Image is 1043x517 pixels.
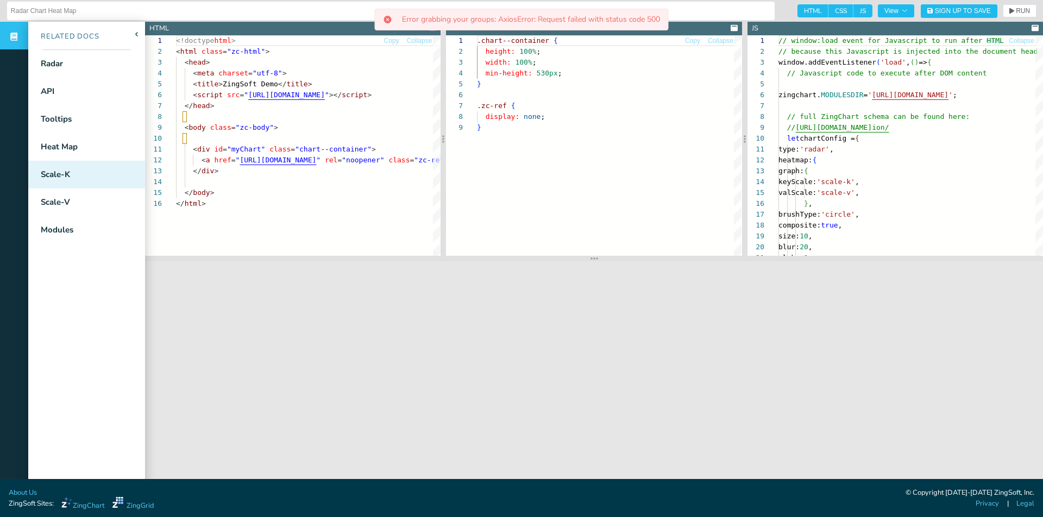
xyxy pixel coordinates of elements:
div: 11 [747,144,764,155]
span: | [1007,499,1009,509]
span: // because this Javascript is injected into the do [778,47,991,55]
span: { [855,134,859,142]
span: 'scale-k' [816,178,854,186]
span: ' [868,91,872,99]
span: size: [778,232,800,240]
span: View [884,8,908,14]
span: </ [193,167,202,175]
span: ></ [329,91,342,99]
span: body [189,123,205,131]
div: 2 [747,46,764,57]
button: RUN [1003,4,1036,17]
div: Tooltips [41,113,72,125]
a: Privacy [976,499,999,509]
div: 12 [747,155,764,166]
span: Collapse [407,37,432,44]
span: 20 [800,243,808,251]
span: ( [876,58,881,66]
span: > [308,80,312,88]
span: html [185,199,202,207]
div: Related Docs [28,31,99,42]
span: [URL][DOMAIN_NAME] [240,156,316,164]
span: head [193,102,210,110]
span: 'scale-v' [816,188,854,197]
button: Collapse [1008,36,1035,46]
div: 9 [145,122,162,133]
span: > [367,91,372,99]
span: = [410,156,414,164]
span: "myChart" [227,145,265,153]
span: = [240,91,244,99]
span: graph: [778,167,804,175]
div: 10 [145,133,162,144]
span: </ [185,188,193,197]
div: Scale-V [41,196,70,209]
span: 100% [520,47,537,55]
div: Scale-K [41,168,70,181]
span: chartConfig = [800,134,855,142]
div: API [41,85,54,98]
div: 7 [446,100,463,111]
span: = [223,145,227,153]
span: ion/ [872,123,889,131]
span: [URL][DOMAIN_NAME] [795,123,872,131]
span: class [202,47,223,55]
span: head [189,58,205,66]
div: 3 [145,57,162,68]
div: 21 [747,253,764,263]
span: true [821,221,838,229]
span: > [202,199,206,207]
span: // window:load event for Javascript to run after H [778,36,991,45]
span: Copy [685,37,700,44]
span: // full ZingChart schema can be found here: [787,112,970,121]
button: Copy [384,36,400,46]
span: } [477,80,481,88]
span: < [193,145,197,153]
span: 100% [516,58,532,66]
div: 1 [446,35,463,46]
button: Collapse [406,36,433,46]
div: 4 [145,68,162,79]
span: script [342,91,367,99]
span: type: [778,145,800,153]
div: JS [752,23,758,34]
span: CSS [828,4,853,17]
span: "utf-8" [253,69,282,77]
span: Sign Up to Save [935,8,991,14]
div: 15 [747,187,764,198]
span: meta [197,69,214,77]
button: Sign Up to Save [921,4,997,18]
span: class [388,156,410,164]
div: 8 [446,111,463,122]
span: > [210,102,215,110]
span: { [804,167,808,175]
a: ZingGrid [112,497,154,511]
span: > [214,167,218,175]
div: 15 [145,187,162,198]
span: zingchart. [778,91,821,99]
span: ZingSoft Sites: [9,499,54,509]
span: Collapse [708,37,733,44]
span: Copy [384,37,399,44]
span: "chart--container" [295,145,372,153]
span: RUN [1016,8,1030,14]
span: .zc-ref [477,102,507,110]
span: > [231,36,236,45]
span: { [554,36,558,45]
span: src [227,91,240,99]
span: = [337,156,342,164]
span: = [223,47,227,55]
span: "zc-ref" [414,156,448,164]
span: "zc-body" [236,123,274,131]
div: 6 [446,90,463,100]
div: 11 [145,144,162,155]
a: About Us [9,488,37,498]
span: { [927,58,932,66]
span: ; [541,112,545,121]
span: , [808,232,812,240]
span: rel [325,156,337,164]
div: 20 [747,242,764,253]
span: brushType: [778,210,821,218]
span: ; [537,47,541,55]
span: ( [910,58,914,66]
